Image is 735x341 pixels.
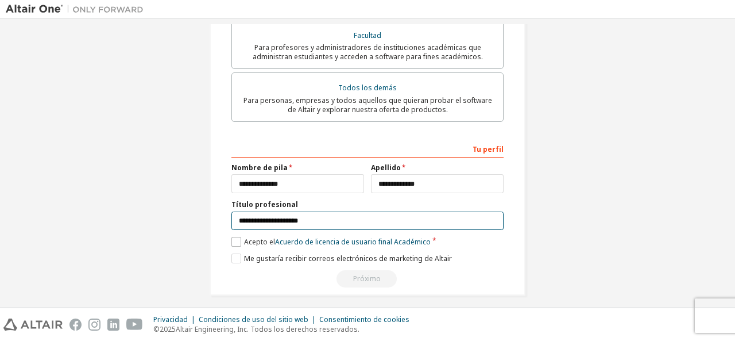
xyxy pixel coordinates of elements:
font: Todos los demás [338,83,397,93]
img: linkedin.svg [107,319,119,331]
font: Acepto el [244,237,275,247]
img: Altair Uno [6,3,149,15]
font: Tu perfil [473,144,504,154]
font: Condiciones de uso del sitio web [199,315,308,324]
font: © [153,324,160,334]
img: altair_logo.svg [3,319,63,331]
font: Me gustaría recibir correos electrónicos de marketing de Altair [244,254,452,263]
font: Para profesores y administradores de instituciones académicas que administran estudiantes y acced... [253,43,483,62]
font: Facultad [354,30,381,40]
font: Nombre de pila [231,163,288,173]
font: Privacidad [153,315,188,324]
font: Para personas, empresas y todos aquellos que quieran probar el software de Altair y explorar nues... [243,95,492,114]
font: Consentimiento de cookies [319,315,409,324]
font: Altair Engineering, Inc. Todos los derechos reservados. [176,324,359,334]
font: Académico [394,237,431,247]
font: Título profesional [231,200,298,209]
font: Apellido [371,163,401,173]
div: Read and acccept EULA to continue [231,270,504,288]
font: 2025 [160,324,176,334]
font: Acuerdo de licencia de usuario final [275,237,392,247]
img: youtube.svg [126,319,143,331]
img: facebook.svg [69,319,82,331]
img: instagram.svg [88,319,100,331]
